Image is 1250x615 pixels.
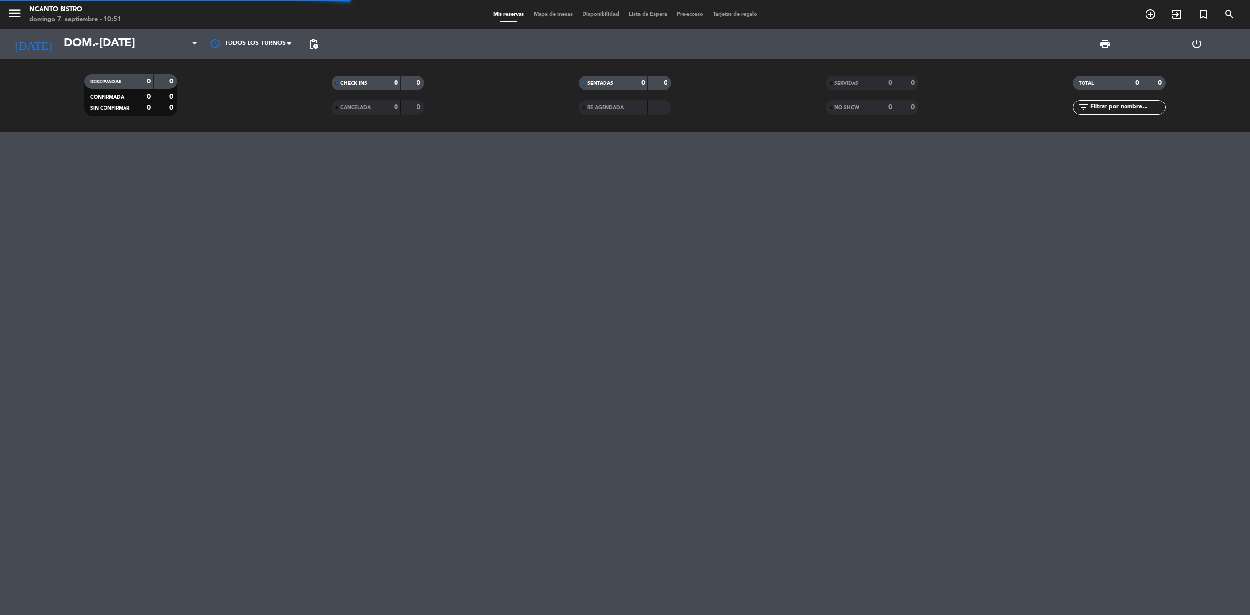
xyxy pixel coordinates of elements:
i: menu [7,6,22,20]
strong: 0 [911,104,917,111]
strong: 0 [888,80,892,86]
span: pending_actions [308,38,319,50]
span: Mapa de mesas [529,12,578,17]
strong: 0 [1135,80,1139,86]
span: SENTADAS [587,81,613,86]
strong: 0 [417,80,422,86]
input: Filtrar por nombre... [1089,102,1165,113]
strong: 0 [394,104,398,111]
strong: 0 [147,93,151,100]
span: SIN CONFIRMAR [90,106,129,111]
span: Tarjetas de regalo [708,12,762,17]
i: exit_to_app [1171,8,1183,20]
strong: 0 [147,78,151,85]
strong: 0 [888,104,892,111]
i: power_settings_new [1191,38,1203,50]
span: Pre-acceso [672,12,708,17]
span: NO SHOW [834,105,859,110]
span: CANCELADA [340,105,371,110]
div: LOG OUT [1151,29,1243,59]
span: RESERVADAS [90,80,122,84]
span: print [1099,38,1111,50]
button: menu [7,6,22,24]
strong: 0 [664,80,669,86]
strong: 0 [417,104,422,111]
strong: 0 [394,80,398,86]
div: Ncanto Bistro [29,5,121,15]
span: Disponibilidad [578,12,624,17]
strong: 0 [169,93,175,100]
i: arrow_drop_down [91,38,103,50]
strong: 0 [911,80,917,86]
i: filter_list [1078,102,1089,113]
i: search [1224,8,1235,20]
strong: 0 [169,78,175,85]
span: Mis reservas [488,12,529,17]
span: CONFIRMADA [90,95,124,100]
span: CHECK INS [340,81,367,86]
div: domingo 7. septiembre - 10:51 [29,15,121,24]
span: Lista de Espera [624,12,672,17]
i: [DATE] [7,33,59,55]
i: turned_in_not [1197,8,1209,20]
strong: 0 [1158,80,1164,86]
strong: 0 [147,104,151,111]
i: add_circle_outline [1145,8,1156,20]
strong: 0 [169,104,175,111]
strong: 0 [641,80,645,86]
span: RE AGENDADA [587,105,624,110]
span: TOTAL [1079,81,1094,86]
span: SERVIDAS [834,81,858,86]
